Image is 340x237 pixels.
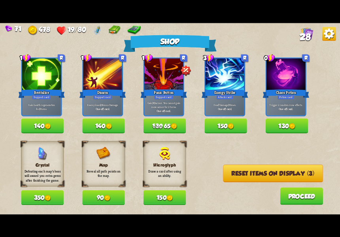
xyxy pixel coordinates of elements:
div: R [119,54,126,61]
p: Draw a card after using an ability. [146,169,183,178]
button: 150 [204,118,247,133]
b: One-off card. [157,109,171,113]
img: Gold.png [106,123,112,129]
div: Disarm [79,88,126,99]
div: 3 [203,54,214,62]
div: 1 [20,54,30,62]
img: Gold.png [28,25,38,35]
b: 7 [218,103,219,107]
p: Gain health regeneration for turns. [23,103,60,110]
img: Book - Gain 1 extra stamina at the start of each turn. [108,25,121,35]
div: R [302,54,309,61]
h3: Map [85,162,122,167]
img: Gold.png [45,123,51,129]
span: 28 [300,32,311,42]
b: One-off card. [279,107,293,111]
div: Gold [28,25,50,35]
span: 19/80 [68,25,86,33]
div: Support card [32,95,51,99]
p: Enemy loses Bonus Damage. [84,103,121,107]
button: Proceed [280,188,323,205]
b: 2 [100,103,102,107]
div: Revitalize [18,88,65,99]
button: 130 [266,118,308,133]
p: Trigger 2 random rune effects. [268,103,304,107]
img: Gold.png [166,195,173,201]
div: Health [57,25,86,35]
div: Support card [93,95,112,99]
div: R [180,54,187,61]
img: Calculator - Shop inventory can be reset 3 times. [128,25,141,35]
div: Panic Button [140,88,187,99]
div: Chaos Potion [263,88,309,99]
span: 130 [152,122,163,129]
b: 3 [228,103,230,107]
img: Hieroglyph.png [159,147,170,160]
button: 350 [21,190,64,205]
img: Gold.png [104,195,110,201]
button: 140 [21,118,64,133]
b: 3 [39,107,41,111]
img: Options_Button.png [322,27,336,41]
div: 1 [142,54,153,62]
img: Gold.png [45,195,51,201]
div: R [58,54,65,61]
div: Support card [154,95,173,99]
div: Shop [123,35,217,52]
img: Arcane Diploma - Whenever using an ability, deal 5 damage to all enemies. [94,25,101,35]
button: 150 [144,190,186,205]
div: View all the cards in your deck [301,27,314,41]
img: Gold.png [289,123,295,129]
span: 478 [39,25,50,33]
img: Crystal.png [38,147,47,160]
div: Potion card [278,95,294,99]
div: 0 [264,54,275,62]
p: Gain armor. You cannot gain more armor for 2 turns. [145,101,182,108]
button: 90 [82,190,125,205]
button: 140 [82,118,125,133]
div: Gems [5,25,21,32]
b: One-off card. [96,107,110,111]
b: One-off card. [218,107,232,111]
div: 1 [81,54,92,62]
p: Reveal all path points on the map. [85,169,122,178]
img: Discount_Icon.png [181,65,191,76]
div: Attack card [216,95,233,99]
div: R [241,54,248,61]
img: Heart.png [57,25,66,35]
img: Gold.png [171,123,177,129]
img: Gold.png [228,123,234,129]
img: Map.png [96,147,111,160]
button: 13065 [144,118,186,133]
img: Cards_Icon.png [301,27,314,40]
h3: Crystal [24,162,61,167]
div: Energy Strike [202,88,248,99]
p: Defeating each map's boss will award you extra gems after finishing the game. [24,169,61,182]
h3: Hieroglyph [146,162,183,167]
img: Gem.png [5,25,12,32]
b: 30 [152,101,155,105]
p: Deal damage times. [206,103,243,107]
button: Reset items on display (3) [223,165,323,182]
